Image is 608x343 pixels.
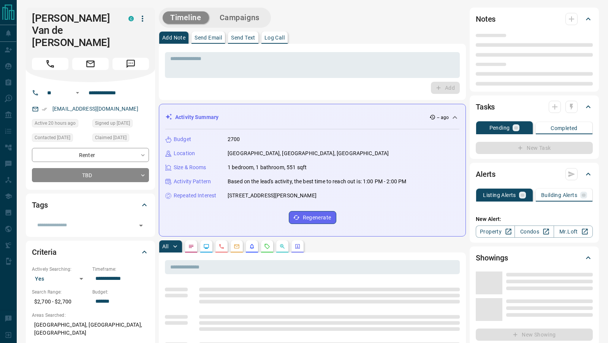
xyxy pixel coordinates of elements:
[174,178,211,186] p: Activity Pattern
[32,168,149,182] div: TBD
[476,249,593,267] div: Showings
[476,13,496,25] h2: Notes
[32,148,149,162] div: Renter
[483,192,516,198] p: Listing Alerts
[92,133,149,144] div: Fri Jan 31 2025
[174,164,206,171] p: Size & Rooms
[437,114,449,121] p: -- ago
[234,243,240,249] svg: Emails
[476,168,496,180] h2: Alerts
[32,319,149,339] p: [GEOGRAPHIC_DATA], [GEOGRAPHIC_DATA], [GEOGRAPHIC_DATA]
[249,243,255,249] svg: Listing Alerts
[228,149,389,157] p: [GEOGRAPHIC_DATA], [GEOGRAPHIC_DATA], [GEOGRAPHIC_DATA]
[174,192,216,200] p: Repeated Interest
[95,134,127,141] span: Claimed [DATE]
[551,125,578,131] p: Completed
[92,266,149,273] p: Timeframe:
[203,243,209,249] svg: Lead Browsing Activity
[554,225,593,238] a: Mr.Loft
[476,98,593,116] div: Tasks
[32,12,117,49] h1: [PERSON_NAME] Van de [PERSON_NAME]
[32,295,89,308] p: $2,700 - $2,700
[476,10,593,28] div: Notes
[32,58,68,70] span: Call
[112,58,149,70] span: Message
[218,243,225,249] svg: Calls
[476,101,495,113] h2: Tasks
[162,35,185,40] p: Add Note
[35,134,70,141] span: Contacted [DATE]
[489,125,510,130] p: Pending
[35,119,76,127] span: Active 20 hours ago
[175,113,218,121] p: Activity Summary
[476,215,593,223] p: New Alert:
[289,211,336,224] button: Regenerate
[42,106,47,112] svg: Email Verified
[32,273,89,285] div: Yes
[32,119,89,130] div: Wed Aug 13 2025
[136,220,146,231] button: Open
[73,88,82,97] button: Open
[92,119,149,130] div: Tue Jan 28 2025
[32,196,149,214] div: Tags
[52,106,138,112] a: [EMAIL_ADDRESS][DOMAIN_NAME]
[72,58,109,70] span: Email
[515,225,554,238] a: Condos
[195,35,222,40] p: Send Email
[32,199,47,211] h2: Tags
[32,266,89,273] p: Actively Searching:
[165,110,459,124] div: Activity Summary-- ago
[279,243,285,249] svg: Opportunities
[228,164,307,171] p: 1 bedroom, 1 bathroom, 551 sqft
[92,289,149,295] p: Budget:
[32,246,57,258] h2: Criteria
[32,289,89,295] p: Search Range:
[32,133,89,144] div: Fri Jan 31 2025
[95,119,130,127] span: Signed up [DATE]
[228,135,240,143] p: 2700
[32,312,149,319] p: Areas Searched:
[188,243,194,249] svg: Notes
[476,252,508,264] h2: Showings
[174,135,191,143] p: Budget
[231,35,255,40] p: Send Text
[264,243,270,249] svg: Requests
[162,244,168,249] p: All
[294,243,301,249] svg: Agent Actions
[228,192,317,200] p: [STREET_ADDRESS][PERSON_NAME]
[541,192,577,198] p: Building Alerts
[264,35,285,40] p: Log Call
[174,149,195,157] p: Location
[228,178,406,186] p: Based on the lead's activity, the best time to reach out is: 1:00 PM - 2:00 PM
[32,243,149,261] div: Criteria
[476,225,515,238] a: Property
[476,165,593,183] div: Alerts
[212,11,267,24] button: Campaigns
[128,16,134,21] div: condos.ca
[163,11,209,24] button: Timeline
